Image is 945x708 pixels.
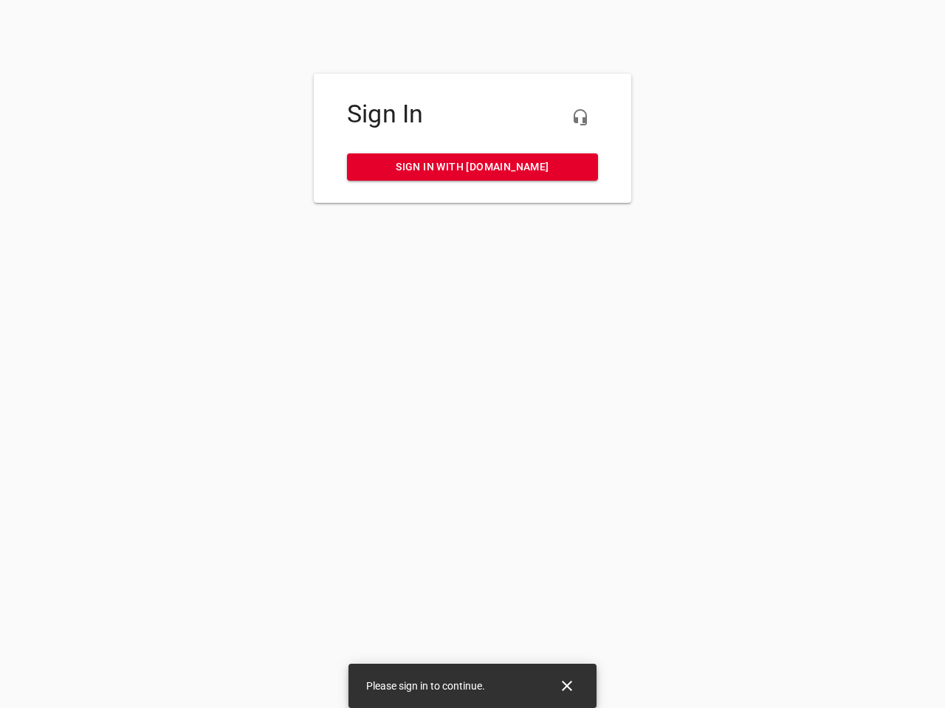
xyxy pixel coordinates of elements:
[549,668,585,704] button: Close
[347,153,598,181] a: Sign in with [DOMAIN_NAME]
[366,680,485,692] span: Please sign in to continue.
[359,158,586,176] span: Sign in with [DOMAIN_NAME]
[347,100,598,129] h4: Sign In
[563,100,598,135] button: Live Chat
